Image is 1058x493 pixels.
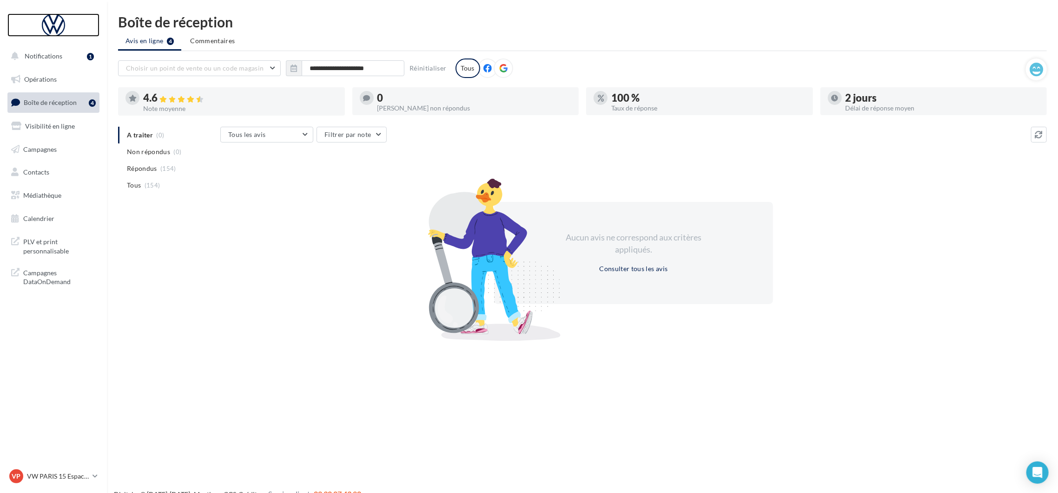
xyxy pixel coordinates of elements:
a: Opérations [6,70,101,89]
a: Contacts [6,162,101,182]
div: Boîte de réception [118,15,1047,29]
div: Taux de réponse [611,105,806,111]
span: (154) [145,182,160,189]
div: Aucun avis ne correspond aux critères appliqués. [554,232,714,255]
div: [PERSON_NAME] non répondus [377,105,572,111]
div: Open Intercom Messenger [1026,461,1049,484]
div: 1 [87,53,94,60]
div: Délai de réponse moyen [846,105,1040,111]
button: Consulter tous les avis [595,263,671,274]
div: 0 [377,93,572,103]
span: PLV et print personnalisable [23,235,96,255]
button: Choisir un point de vente ou un code magasin [118,60,281,76]
a: Campagnes DataOnDemand [6,263,101,290]
button: Filtrer par note [317,127,387,143]
span: Boîte de réception [24,98,77,106]
div: 2 jours [846,93,1040,103]
span: Campagnes [23,145,57,153]
span: (0) [174,148,182,156]
div: 4 [89,99,96,107]
a: Calendrier [6,209,101,228]
span: Choisir un point de vente ou un code magasin [126,64,264,72]
span: Répondus [127,164,157,173]
div: Note moyenne [143,105,337,112]
span: (154) [160,165,176,172]
a: Visibilité en ligne [6,117,101,136]
button: Réinitialiser [406,63,450,74]
span: Campagnes DataOnDemand [23,266,96,286]
div: 4.6 [143,93,337,104]
span: Médiathèque [23,191,61,199]
div: 100 % [611,93,806,103]
a: PLV et print personnalisable [6,232,101,259]
button: Tous les avis [220,127,313,143]
span: Visibilité en ligne [25,122,75,130]
a: Médiathèque [6,186,101,205]
span: Tous [127,181,141,190]
span: Calendrier [23,214,54,222]
a: Boîte de réception4 [6,92,101,112]
div: Tous [456,58,480,78]
span: Commentaires [190,36,235,45]
span: Non répondus [127,147,170,156]
span: Notifications [25,52,62,60]
span: VP [12,472,21,481]
span: Tous les avis [228,130,266,138]
a: Campagnes [6,140,101,159]
span: Opérations [24,75,57,83]
p: VW PARIS 15 Espace Suffren [27,472,89,481]
button: Notifications 1 [6,46,98,66]
span: Contacts [23,168,49,176]
a: VP VW PARIS 15 Espace Suffren [7,467,99,485]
